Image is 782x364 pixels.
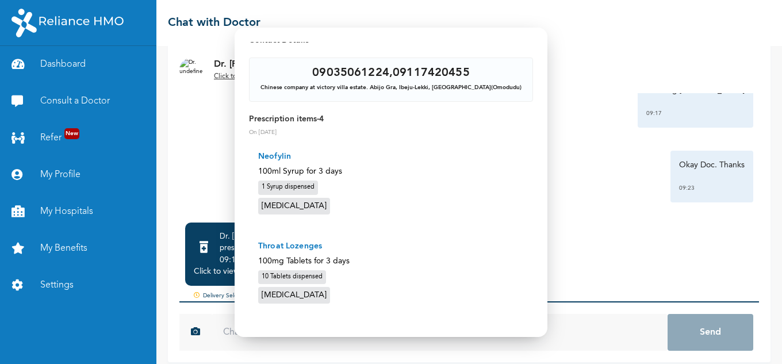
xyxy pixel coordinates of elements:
div: 09035061224 , 09117420455 [312,67,469,79]
div: [MEDICAL_DATA] [258,287,330,304]
p: Neofylin [258,151,524,163]
div: 10 Tablets dispensed [258,270,326,285]
p: 100ml Syrup for 3 days [258,166,524,178]
div: 1 Syrup dispensed [258,181,318,195]
p: Throat Lozenges [258,240,524,252]
p: Prescription items - 4 [249,113,533,125]
p: 100mg Tablets for 3 days [258,255,524,267]
p: Contact Details [249,35,533,46]
div: Chinese company at victory villa estate. Abijo Gra , Ibeju-Lekki , [GEOGRAPHIC_DATA] (Omodudu) [259,83,523,92]
p: On [DATE] [249,128,533,137]
div: [MEDICAL_DATA] [258,198,330,214]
